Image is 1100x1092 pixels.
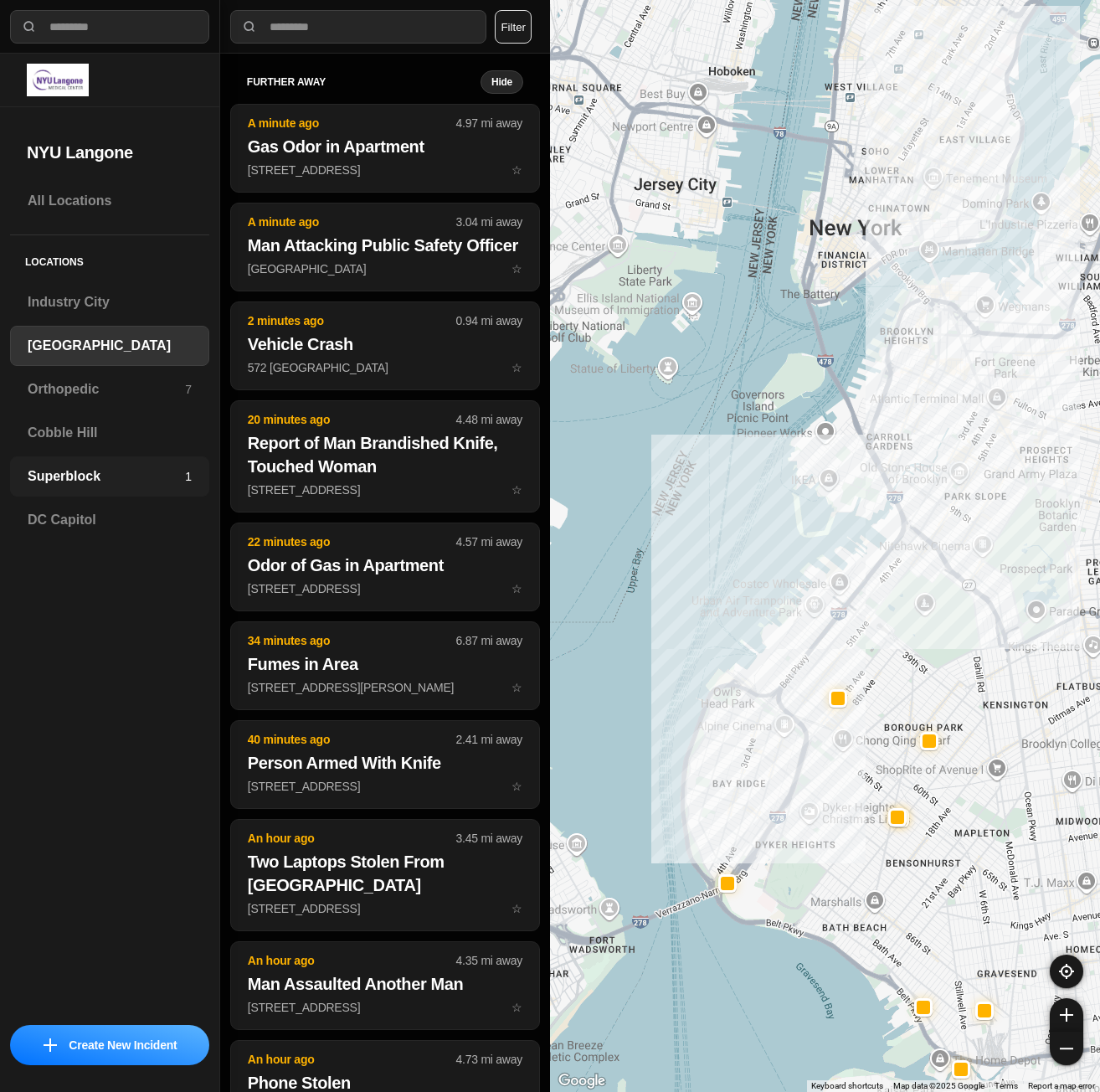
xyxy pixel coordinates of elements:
[248,359,522,376] p: 572 [GEOGRAPHIC_DATA]
[248,115,456,131] p: A minute ago
[248,234,522,257] h2: Man Attacking Public Safety Officer
[248,482,522,498] p: [STREET_ADDRESS]
[456,312,522,329] p: 0.94 mi away
[230,621,540,710] button: 34 minutes ago6.87 mi awayFumes in Area[STREET_ADDRESS][PERSON_NAME]star
[1060,1008,1073,1022] img: zoom-in
[811,1080,883,1092] button: Keyboard shortcuts
[230,360,540,374] a: 2 minutes ago0.94 mi awayVehicle Crash572 [GEOGRAPHIC_DATA]star
[27,141,193,164] h2: NYU Langone
[230,203,540,291] button: A minute ago3.04 mi awayMan Attacking Public Safety Officer[GEOGRAPHIC_DATA]star
[248,1051,456,1068] p: An hour ago
[241,18,258,35] img: search
[44,1038,57,1052] img: icon
[10,500,209,540] a: DC Capitol
[230,261,540,276] a: A minute ago3.04 mi awayMan Attacking Public Safety Officer[GEOGRAPHIC_DATA]star
[28,379,185,399] h3: Orthopedic
[28,292,192,312] h3: Industry City
[554,1070,609,1092] img: Google
[230,104,540,193] button: A minute ago4.97 mi awayGas Odor in Apartment[STREET_ADDRESS]star
[10,1025,209,1065] button: iconCreate New Incident
[456,1051,522,1068] p: 4.73 mi away
[248,952,456,969] p: An hour ago
[248,332,522,356] h2: Vehicle Crash
[248,260,522,277] p: [GEOGRAPHIC_DATA]
[230,779,540,793] a: 40 minutes ago2.41 mi awayPerson Armed With Knife[STREET_ADDRESS]star
[185,468,192,485] p: 1
[995,1081,1018,1090] a: Terms (opens in new tab)
[230,680,540,694] a: 34 minutes ago6.87 mi awayFumes in Area[STREET_ADDRESS][PERSON_NAME]star
[248,900,522,917] p: [STREET_ADDRESS]
[248,999,522,1016] p: [STREET_ADDRESS]
[248,632,456,649] p: 34 minutes ago
[1050,1032,1083,1065] button: zoom-out
[456,214,522,230] p: 3.04 mi away
[185,381,192,398] p: 7
[511,681,522,694] span: star
[10,181,209,221] a: All Locations
[248,312,456,329] p: 2 minutes ago
[69,1037,177,1053] p: Create New Incident
[248,135,522,158] h2: Gas Odor in Apartment
[10,326,209,366] a: [GEOGRAPHIC_DATA]
[247,75,481,89] h5: further away
[1059,964,1074,979] img: recenter
[28,510,192,530] h3: DC Capitol
[10,413,209,453] a: Cobble Hill
[230,720,540,809] button: 40 minutes ago2.41 mi awayPerson Armed With Knife[STREET_ADDRESS]star
[554,1070,609,1092] a: Open this area in Google Maps (opens a new window)
[248,431,522,478] h2: Report of Man Brandished Knife, Touched Woman
[248,731,456,748] p: 40 minutes ago
[1060,1042,1073,1055] img: zoom-out
[248,850,522,897] h2: Two Laptops Stolen From [GEOGRAPHIC_DATA]
[456,731,522,748] p: 2.41 mi away
[1028,1081,1095,1090] a: Report a map error
[248,533,456,550] p: 22 minutes ago
[511,1001,522,1014] span: star
[248,778,522,795] p: [STREET_ADDRESS]
[481,70,523,94] button: Hide
[28,423,192,443] h3: Cobble Hill
[10,235,209,282] h5: Locations
[28,191,192,211] h3: All Locations
[230,482,540,497] a: 20 minutes ago4.48 mi awayReport of Man Brandished Knife, Touched Woman[STREET_ADDRESS]star
[230,581,540,595] a: 22 minutes ago4.57 mi awayOdor of Gas in Apartment[STREET_ADDRESS]star
[456,830,522,847] p: 3.45 mi away
[456,115,522,131] p: 4.97 mi away
[230,400,540,513] button: 20 minutes ago4.48 mi awayReport of Man Brandished Knife, Touched Woman[STREET_ADDRESS]star
[248,652,522,676] h2: Fumes in Area
[230,162,540,177] a: A minute ago4.97 mi awayGas Odor in Apartment[STREET_ADDRESS]star
[456,533,522,550] p: 4.57 mi away
[230,941,540,1030] button: An hour ago4.35 mi awayMan Assaulted Another Man[STREET_ADDRESS]star
[248,751,522,775] h2: Person Armed With Knife
[10,456,209,497] a: Superblock1
[511,262,522,276] span: star
[10,282,209,322] a: Industry City
[456,952,522,969] p: 4.35 mi away
[28,466,185,487] h3: Superblock
[511,780,522,793] span: star
[230,819,540,931] button: An hour ago3.45 mi awayTwo Laptops Stolen From [GEOGRAPHIC_DATA][STREET_ADDRESS]star
[248,214,456,230] p: A minute ago
[248,162,522,178] p: [STREET_ADDRESS]
[1050,955,1083,988] button: recenter
[511,361,522,374] span: star
[21,18,38,35] img: search
[248,679,522,696] p: [STREET_ADDRESS][PERSON_NAME]
[893,1081,984,1090] span: Map data ©2025 Google
[248,830,456,847] p: An hour ago
[511,163,522,177] span: star
[511,582,522,595] span: star
[248,554,522,577] h2: Odor of Gas in Apartment
[511,902,522,915] span: star
[456,411,522,428] p: 4.48 mi away
[10,369,209,409] a: Orthopedic7
[230,1000,540,1014] a: An hour ago4.35 mi awayMan Assaulted Another Man[STREET_ADDRESS]star
[495,10,532,44] button: Filter
[511,483,522,497] span: star
[1050,998,1083,1032] button: zoom-in
[456,632,522,649] p: 6.87 mi away
[230,301,540,390] button: 2 minutes ago0.94 mi awayVehicle Crash572 [GEOGRAPHIC_DATA]star
[491,75,512,89] small: Hide
[230,901,540,915] a: An hour ago3.45 mi awayTwo Laptops Stolen From [GEOGRAPHIC_DATA][STREET_ADDRESS]star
